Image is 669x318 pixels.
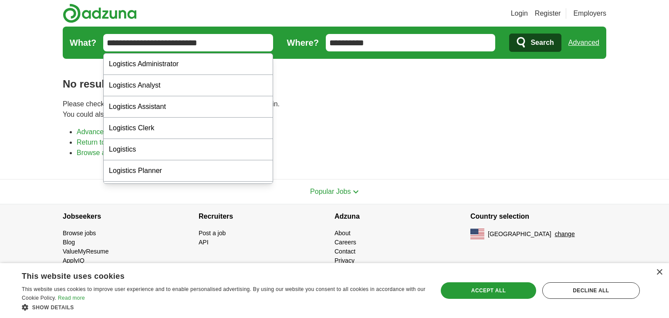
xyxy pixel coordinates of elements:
[63,3,137,23] img: Adzuna logo
[535,8,561,19] a: Register
[63,239,75,246] a: Blog
[22,303,426,311] div: Show details
[104,75,273,96] div: Logistics Analyst
[104,182,273,203] div: Logistics Engineer
[63,257,84,264] a: ApplyIQ
[199,239,209,246] a: API
[77,139,202,146] a: Return to the home page and start again
[568,34,599,51] a: Advanced
[22,268,404,281] div: This website uses cookies
[334,257,355,264] a: Privacy
[58,295,85,301] a: Read more, opens a new window
[441,282,536,299] div: Accept all
[310,188,351,195] span: Popular Jobs
[104,118,273,139] div: Logistics Clerk
[542,282,640,299] div: Decline all
[511,8,528,19] a: Login
[77,128,131,135] a: Advanced search
[104,54,273,75] div: Logistics Administrator
[334,248,355,255] a: Contact
[353,190,359,194] img: toggle icon
[656,269,662,276] div: Close
[104,96,273,118] div: Logistics Assistant
[63,76,606,92] h1: No results found
[509,34,561,52] button: Search
[63,248,109,255] a: ValueMyResume
[530,34,554,51] span: Search
[77,149,252,156] a: Browse all live results across the [GEOGRAPHIC_DATA]
[470,229,484,239] img: US flag
[104,139,273,160] div: Logistics
[32,304,74,311] span: Show details
[488,230,551,239] span: [GEOGRAPHIC_DATA]
[334,239,356,246] a: Careers
[287,36,319,49] label: Where?
[63,230,96,237] a: Browse jobs
[22,286,426,301] span: This website uses cookies to improve user experience and to enable personalised advertising. By u...
[334,230,351,237] a: About
[573,8,606,19] a: Employers
[104,160,273,182] div: Logistics Planner
[470,204,606,229] h4: Country selection
[70,36,96,49] label: What?
[63,99,606,120] p: Please check your spelling or enter another search term and try again. You could also try one of ...
[199,230,226,237] a: Post a job
[555,230,575,239] button: change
